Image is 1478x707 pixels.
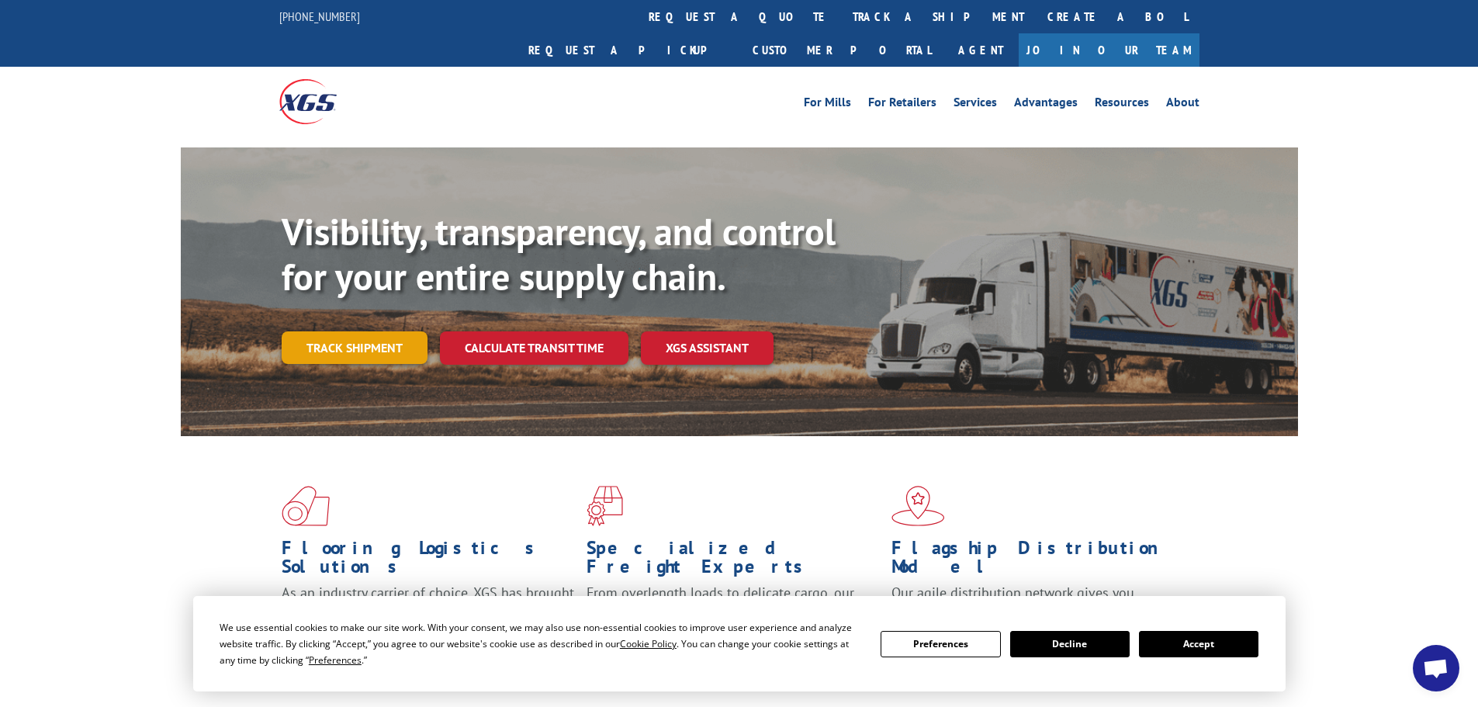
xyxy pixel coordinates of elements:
a: Track shipment [282,331,427,364]
b: Visibility, transparency, and control for your entire supply chain. [282,207,836,300]
a: Agent [943,33,1019,67]
p: From overlength loads to delicate cargo, our experienced staff knows the best way to move your fr... [587,584,880,653]
a: About [1166,96,1199,113]
span: As an industry carrier of choice, XGS has brought innovation and dedication to flooring logistics... [282,584,574,639]
img: xgs-icon-total-supply-chain-intelligence-red [282,486,330,526]
a: For Retailers [868,96,936,113]
span: Our agile distribution network gives you nationwide inventory management on demand. [891,584,1177,620]
div: We use essential cookies to make our site work. With your consent, we may also use non-essential ... [220,619,862,668]
button: Decline [1010,631,1130,657]
h1: Flooring Logistics Solutions [282,539,575,584]
h1: Specialized Freight Experts [587,539,880,584]
a: Services [954,96,997,113]
a: For Mills [804,96,851,113]
span: Cookie Policy [620,637,677,650]
a: Resources [1095,96,1149,113]
a: Join Our Team [1019,33,1199,67]
a: [PHONE_NUMBER] [279,9,360,24]
a: Customer Portal [741,33,943,67]
h1: Flagship Distribution Model [891,539,1185,584]
div: Open chat [1413,645,1459,691]
div: Cookie Consent Prompt [193,596,1286,691]
a: Request a pickup [517,33,741,67]
span: Preferences [309,653,362,667]
a: XGS ASSISTANT [641,331,774,365]
a: Calculate transit time [440,331,628,365]
img: xgs-icon-flagship-distribution-model-red [891,486,945,526]
a: Advantages [1014,96,1078,113]
button: Preferences [881,631,1000,657]
button: Accept [1139,631,1258,657]
img: xgs-icon-focused-on-flooring-red [587,486,623,526]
